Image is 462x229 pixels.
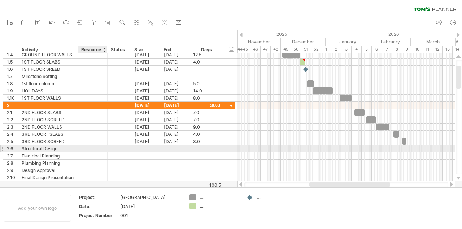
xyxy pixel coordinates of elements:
[370,38,411,46] div: February 2026
[432,46,443,53] div: 12
[120,212,181,219] div: 001
[160,66,189,73] div: [DATE]
[22,131,74,138] div: 3RD FLOOR SLABS
[131,124,160,130] div: [DATE]
[21,46,74,53] div: Activity
[22,51,74,58] div: GROUND FLOOR WALLS
[7,109,18,116] div: 2.1
[160,51,189,58] div: [DATE]
[392,46,402,53] div: 8
[193,131,220,138] div: 4.0
[7,87,18,94] div: 1.9
[362,46,372,53] div: 5
[22,80,74,87] div: 1st floor column
[281,46,291,53] div: 49
[131,95,160,101] div: [DATE]
[7,160,18,167] div: 2.8
[7,167,18,174] div: 2.9
[160,138,189,145] div: [DATE]
[131,131,160,138] div: [DATE]
[160,109,189,116] div: [DATE]
[22,145,74,152] div: Structural Design
[79,203,119,209] div: Date:
[7,152,18,159] div: 2.7
[22,174,74,181] div: Final Design Presentation
[7,174,18,181] div: 2.10
[193,109,220,116] div: 7.0
[271,46,281,53] div: 48
[160,131,189,138] div: [DATE]
[341,46,352,53] div: 3
[22,138,74,145] div: 3RD FLOOR SCREED
[7,116,18,123] div: 2.2
[189,46,223,53] div: Days
[321,46,331,53] div: 1
[4,195,71,222] div: Add your own logo
[22,66,74,73] div: 1ST FLOOR SREED
[193,59,220,65] div: 4.0
[22,152,74,159] div: Electrical Planning
[131,80,160,87] div: [DATE]
[160,95,189,101] div: [DATE]
[291,46,301,53] div: 50
[193,51,220,58] div: 12.5
[422,46,432,53] div: 11
[326,38,370,46] div: January 2026
[193,87,220,94] div: 14.0
[79,212,119,219] div: Project Number
[131,102,160,109] div: [DATE]
[120,194,181,200] div: [GEOGRAPHIC_DATA]
[311,46,321,53] div: 52
[134,46,156,53] div: Start
[7,66,18,73] div: 1.6
[193,80,220,87] div: 5.0
[22,116,74,123] div: 2ND FLOOR SCREED
[7,80,18,87] div: 1.8
[250,46,261,53] div: 46
[7,95,18,101] div: 1.10
[164,46,185,53] div: End
[22,73,74,80] div: Milestone Setting
[160,59,189,65] div: [DATE]
[257,194,296,200] div: ....
[7,131,18,138] div: 2.4
[160,124,189,130] div: [DATE]
[22,167,74,174] div: Design Approval
[131,51,160,58] div: [DATE]
[412,46,422,53] div: 10
[131,87,160,94] div: [DATE]
[200,203,239,209] div: ....
[411,38,456,46] div: March 2026
[261,46,271,53] div: 47
[131,116,160,123] div: [DATE]
[281,38,326,46] div: December 2025
[352,46,362,53] div: 4
[382,46,392,53] div: 7
[120,203,181,209] div: [DATE]
[81,46,103,53] div: Resource
[200,194,239,200] div: ....
[331,46,341,53] div: 2
[131,138,160,145] div: [DATE]
[160,116,189,123] div: [DATE]
[190,182,221,188] div: 100.5
[193,95,220,101] div: 8.0
[7,73,18,80] div: 1.7
[402,46,412,53] div: 9
[7,124,18,130] div: 2.3
[160,102,189,109] div: [DATE]
[301,46,311,53] div: 51
[240,46,250,53] div: 45
[22,124,74,130] div: 2ND FLOOR WALLS
[7,138,18,145] div: 2.5
[79,194,119,200] div: Project:
[131,66,160,73] div: [DATE]
[7,59,18,65] div: 1.5
[22,95,74,101] div: 1ST FLOOR WALLS
[372,46,382,53] div: 6
[160,87,189,94] div: [DATE]
[131,59,160,65] div: [DATE]
[443,46,453,53] div: 13
[237,38,281,46] div: November 2025
[7,51,18,58] div: 1.4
